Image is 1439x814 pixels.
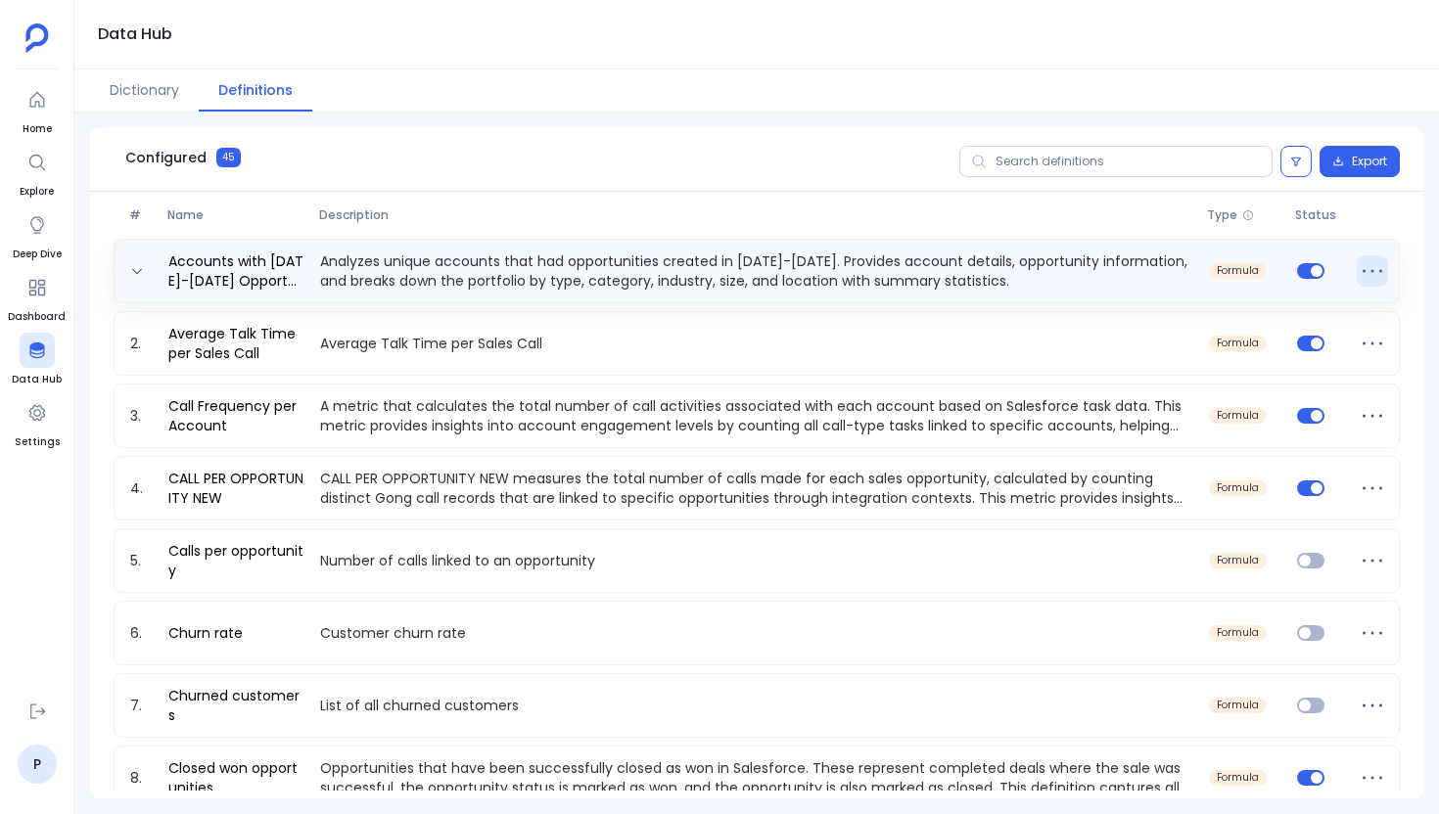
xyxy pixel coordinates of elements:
[312,758,1200,797] p: Opportunities that have been successfully closed as won in Salesforce. These represent completed ...
[199,69,312,112] button: Definitions
[121,207,160,223] span: #
[1217,410,1259,422] span: formula
[122,551,161,570] span: 5.
[1287,207,1351,223] span: Status
[15,395,60,450] a: Settings
[312,251,1200,291] p: Analyzes unique accounts that had opportunities created in [DATE]-[DATE]. Provides account detail...
[15,434,60,450] span: Settings
[161,541,313,580] a: Calls per opportunity
[161,686,313,725] a: Churned customers
[122,406,161,426] span: 3.
[1320,146,1400,177] button: Export
[161,324,313,363] a: Average Talk Time per Sales Call
[122,696,161,715] span: 7.
[20,121,55,137] span: Home
[8,270,66,325] a: Dashboard
[20,145,55,200] a: Explore
[312,469,1200,508] p: CALL PER OPPORTUNITY NEW measures the total number of calls made for each sales opportunity, calc...
[125,148,207,167] span: Configured
[312,551,1200,570] p: Number of calls linked to an opportunity
[12,333,62,387] a: Data Hub
[122,478,161,498] span: 4.
[1217,700,1259,711] span: formula
[20,82,55,137] a: Home
[216,148,241,167] span: 45
[312,334,1200,353] p: Average Talk Time per Sales Call
[1217,627,1259,639] span: formula
[160,207,311,223] span: Name
[312,396,1200,435] p: A metric that calculates the total number of call activities associated with each account based o...
[161,251,313,291] a: Accounts with [DATE]-[DATE] Opportunities
[1217,772,1259,784] span: formula
[161,396,313,435] a: Call Frequency per Account
[1217,338,1259,349] span: formula
[8,309,66,325] span: Dashboard
[90,69,199,112] button: Dictionary
[1352,154,1387,169] span: Export
[122,334,161,353] span: 2.
[161,623,251,643] a: Churn rate
[1217,555,1259,566] span: formula
[1217,265,1259,277] span: formula
[12,372,62,387] span: Data Hub
[13,207,62,262] a: Deep Dive
[25,23,49,53] img: petavue logo
[161,758,313,797] a: Closed won opportunities
[312,623,1200,643] p: Customer churn rate
[312,696,1200,715] p: List of all churned customers
[1217,482,1259,494] span: formula
[18,745,57,784] a: P
[311,207,1199,223] span: Description
[122,623,161,643] span: 6.
[20,184,55,200] span: Explore
[1207,207,1237,223] span: Type
[161,469,313,508] a: CALL PER OPPORTUNITY NEW
[122,768,161,788] span: 8.
[959,146,1273,177] input: Search definitions
[98,21,172,48] h1: Data Hub
[13,247,62,262] span: Deep Dive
